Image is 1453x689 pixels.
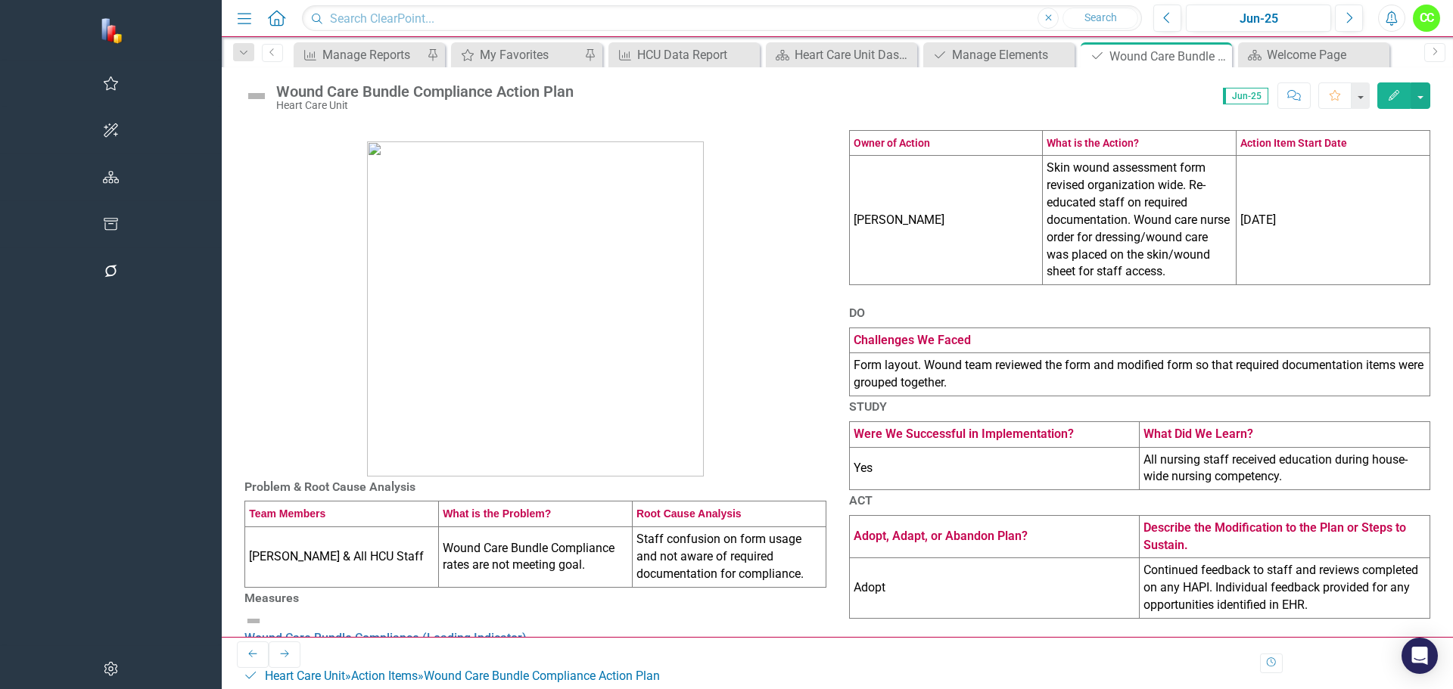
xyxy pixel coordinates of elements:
a: My Favorites [455,45,580,64]
img: Not Defined [244,84,269,108]
span: Describe the Modification to the Plan or Steps to Sustain. [1143,520,1406,552]
a: Wound Care Bundle Compliance (Leading Indicator) [244,631,527,645]
div: Manage Reports [322,45,422,64]
h3: STUDY [849,400,1430,414]
span: Team Members [249,507,325,520]
a: HCU Data Report [612,45,756,64]
a: Manage Reports [297,45,422,64]
h3: Measures [244,591,826,605]
div: HCU Data Report [637,45,756,64]
a: Welcome Page [1242,45,1386,64]
td: Continued feedback to staff and reviews completed on any HAPI. Individual feedback provided for a... [1140,558,1430,619]
div: » » [243,668,665,685]
td: [PERSON_NAME] & All HCU Staff [245,527,439,588]
td: Yes [849,447,1140,490]
div: Heart Care Unit Dashboard [795,45,913,64]
div: Wound Care Bundle Compliance Action Plan [276,83,574,100]
button: Jun-25 [1186,5,1331,32]
a: Heart Care Unit [265,669,345,683]
td: [PERSON_NAME] [849,156,1043,285]
span: Root Cause Analysis [636,507,742,520]
h3: ACT [849,494,1430,507]
span: Challenges We Faced [854,333,971,347]
img: Not Defined [244,612,263,630]
span: Jun-25 [1223,88,1268,104]
span: Adopt, Adapt, or Abandon Plan? [854,529,1028,543]
td: Adopt [849,558,1140,619]
div: Jun-25 [1191,10,1326,28]
td: All nursing staff received education during house-wide nursing competency. [1140,447,1430,490]
span: Owner of Action [854,137,930,149]
span: Were We Successful in Implementation? [854,427,1074,441]
button: Search [1063,8,1138,29]
div: Wound Care Bundle Compliance Action Plan [1109,47,1228,66]
td: Wound Care Bundle Compliance rates are not meeting goal. [439,527,633,588]
td: [DATE] [1237,156,1430,285]
input: Search ClearPoint... [302,5,1143,32]
strong: What is the Action? [1047,137,1139,149]
h3: DO [849,306,1430,320]
div: Wound Care Bundle Compliance Action Plan [424,669,660,683]
div: Welcome Page [1267,45,1386,64]
button: CC [1413,5,1440,32]
td: Skin wound assessment form revised organization wide. Re-educated staff on required documentation... [1043,156,1237,285]
div: Manage Elements [952,45,1071,64]
strong: Action Item Start Date [1240,137,1347,149]
span: What Did We Learn? [1143,427,1253,441]
div: Open Intercom Messenger [1402,638,1438,674]
span: Search [1084,11,1117,23]
a: Action Items [351,669,418,683]
td: Form layout. Wound team reviewed the form and modified form so that required documentation items ... [849,353,1430,396]
td: Staff confusion on form usage and not aware of required documentation for compliance. [632,527,826,588]
a: Manage Elements [927,45,1071,64]
a: Heart Care Unit Dashboard [770,45,913,64]
div: My Favorites [480,45,580,64]
img: ClearPoint Strategy [100,17,126,43]
h3: Problem & Root Cause Analysis [244,480,826,494]
span: What is the Problem? [443,507,551,520]
div: Heart Care Unit [276,100,574,111]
